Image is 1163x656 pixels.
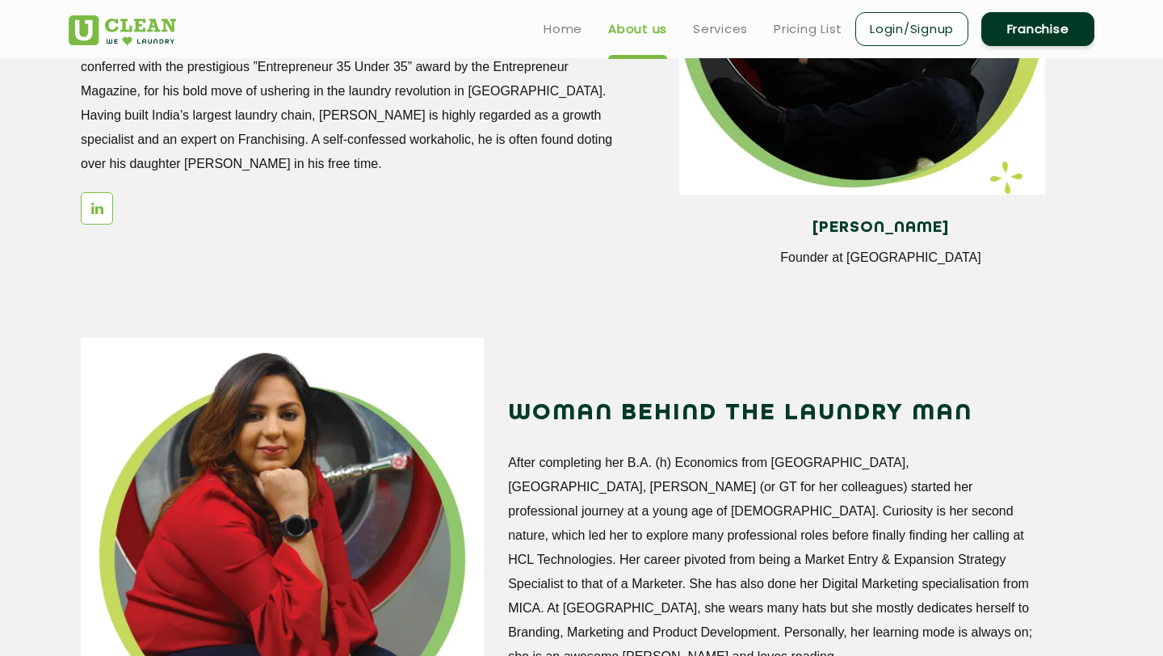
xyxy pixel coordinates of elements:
a: Franchise [981,12,1094,46]
h2: WOMAN BEHIND THE LAUNDRY MAN [508,394,1042,433]
img: UClean Laundry and Dry Cleaning [69,15,176,45]
a: About us [608,19,667,39]
a: Login/Signup [855,12,968,46]
a: Home [544,19,582,39]
a: Services [693,19,748,39]
h4: [PERSON_NAME] [691,219,1070,237]
p: Founder at [GEOGRAPHIC_DATA] [691,250,1070,265]
a: Pricing List [774,19,842,39]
